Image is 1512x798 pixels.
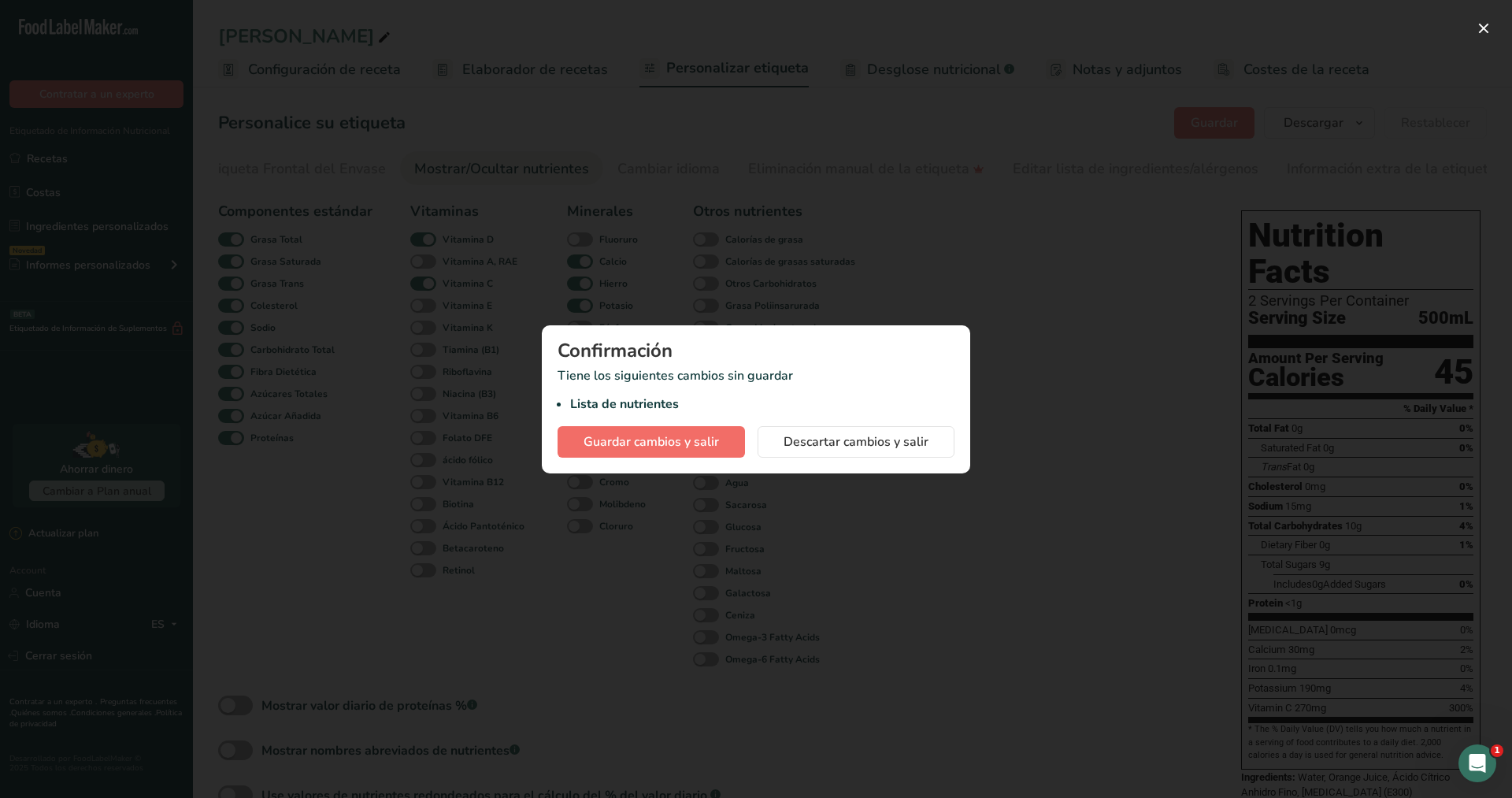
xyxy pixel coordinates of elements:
[1458,744,1496,782] iframe: Intercom live chat
[584,432,719,451] span: Guardar cambios y salir
[558,426,745,458] button: Guardar cambios y salir
[1491,744,1503,757] span: 1
[558,341,954,360] div: Confirmación
[570,395,954,414] li: Lista de nutrientes
[558,366,954,414] p: Tiene los siguientes cambios sin guardar
[758,426,954,458] button: Descartar cambios y salir
[784,432,928,451] span: Descartar cambios y salir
